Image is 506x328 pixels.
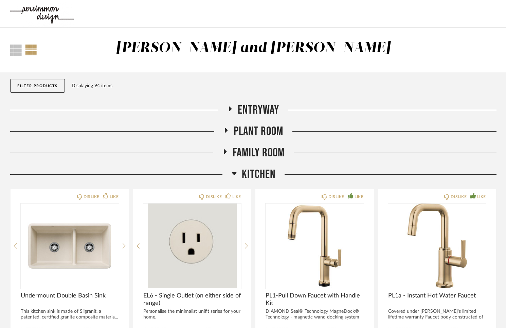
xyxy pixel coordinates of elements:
div: Covered under [PERSON_NAME]'s limited lifetime warranty Faucet body constructed of brass. Deliver... [388,309,486,326]
div: DISLIKE [451,193,467,200]
img: undefined [21,204,119,288]
span: PL1a - Instant Hot Water Faucet [388,292,486,300]
div: DISLIKE [206,193,222,200]
div: DIAMOND Seal® Technology MagneDock® Technology - magnetic wand docking system ... [266,309,364,326]
div: Displaying 94 items [72,82,493,90]
img: undefined [388,204,486,288]
span: Family Room [233,146,285,160]
img: 8f94f56a-8f03-4d02-937a-b53695e77c88.jpg [10,0,74,27]
span: Undermount Double Basin Sink [21,292,119,300]
div: LIKE [110,193,119,200]
div: DISLIKE [328,193,344,200]
div: This kitchen sink is made of Silgranit, a patented, certified granite composite materia... [21,309,119,320]
div: Personalise the minimalist unifit series for your home. [143,309,241,320]
img: undefined [143,204,241,288]
div: [PERSON_NAME] and [PERSON_NAME] [116,41,391,55]
span: Plant Room [234,124,283,139]
span: Entryway [238,103,279,117]
span: Kitchen [242,167,275,182]
img: undefined [266,204,364,288]
div: LIKE [355,193,363,200]
span: EL6 - Single Outlet (on either side of range) [143,292,241,307]
div: LIKE [232,193,241,200]
button: Filter Products [10,79,65,93]
span: PL1-Pull Down Faucet with Handle Kit [266,292,364,307]
div: LIKE [477,193,486,200]
div: DISLIKE [84,193,100,200]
